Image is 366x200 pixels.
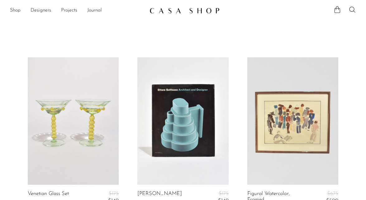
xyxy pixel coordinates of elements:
a: Designers [31,7,51,15]
span: $675 [327,191,338,196]
a: Journal [87,7,102,15]
nav: Desktop navigation [10,5,145,16]
ul: NEW HEADER MENU [10,5,145,16]
a: Shop [10,7,21,15]
span: $175 [219,191,229,196]
span: $175 [109,191,119,196]
a: Projects [61,7,77,15]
